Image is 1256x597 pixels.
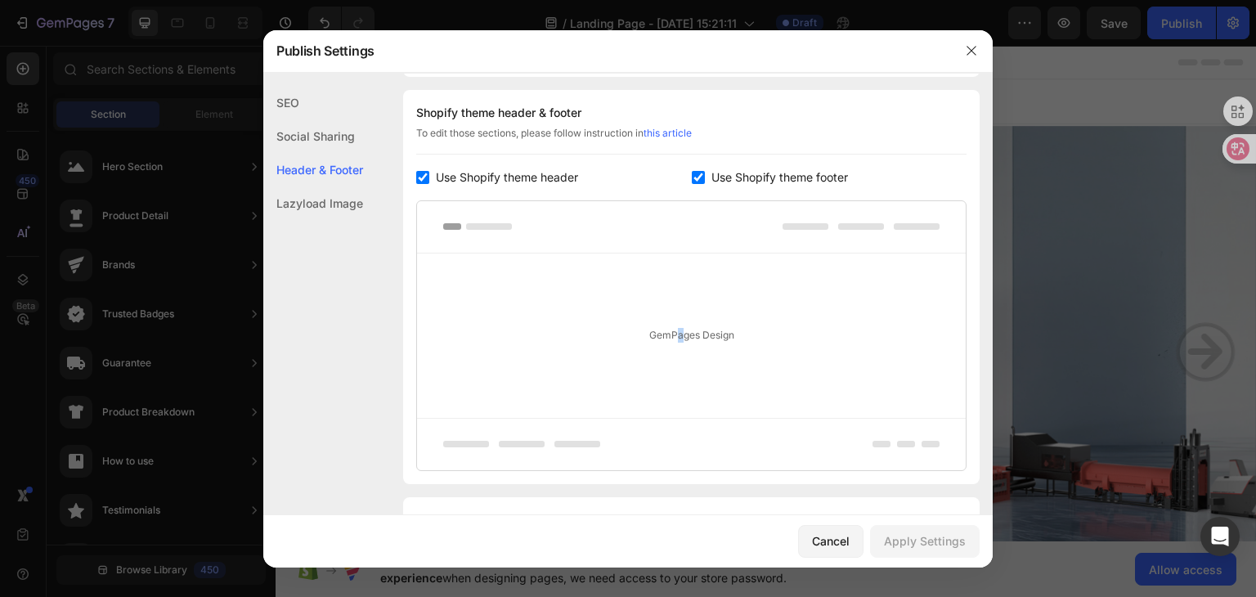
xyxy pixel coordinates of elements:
[711,168,848,187] span: Use Shopify theme footer
[66,97,79,110] img: tab_domain_overview_orange.svg
[185,98,269,109] div: 关键词（按流量）
[263,153,363,186] div: Header & Footer
[26,43,39,57] img: website_grey.svg
[26,26,39,39] img: logo_orange.svg
[263,86,363,119] div: SEO
[1200,517,1240,556] div: Open Intercom Messenger
[263,119,363,153] div: Social Sharing
[260,189,722,219] div: 86
[644,127,692,139] a: this article
[84,98,126,109] div: 域名概述
[870,525,980,558] button: Apply Settings
[416,103,967,123] div: Shopify theme header & footer
[436,168,578,187] span: Use Shopify theme header
[263,186,363,220] div: Lazyload Image
[798,525,863,558] button: Cancel
[46,26,80,39] div: v 4.0.24
[417,254,966,418] div: GemPages Design
[263,29,950,72] div: Publish Settings
[416,126,967,155] div: To edit those sections, please follow instruction in
[812,532,850,550] div: Cancel
[884,532,966,550] div: Apply Settings
[43,43,166,57] div: 域名: [DOMAIN_NAME]
[260,282,722,309] div: Lorem ipsum dolor sit amet, consect
[416,510,967,530] div: Lazyload Image
[167,97,180,110] img: tab_keywords_by_traffic_grey.svg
